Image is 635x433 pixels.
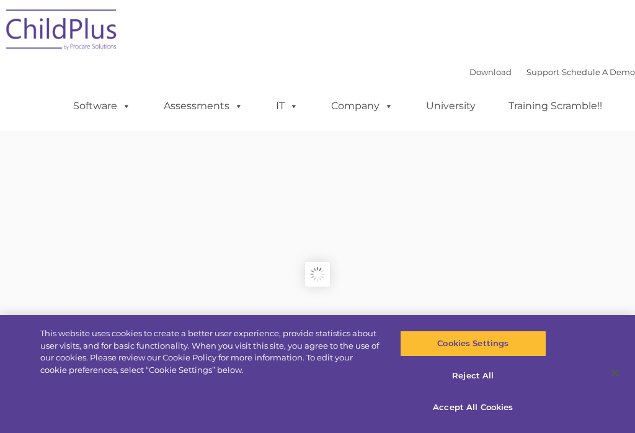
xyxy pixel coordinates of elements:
div: This website uses cookies to create a better user experience, provide statistics about user visit... [40,328,381,376]
font: | [469,67,635,77]
button: Close [602,359,629,386]
button: Accept All Cookies [400,395,546,421]
a: University [414,94,488,118]
a: IT [264,94,311,118]
a: Support [526,67,559,77]
button: Reject All [400,363,546,389]
a: Software [61,94,143,118]
a: Assessments [151,94,255,118]
a: Download [469,67,512,77]
a: Schedule A Demo [562,67,635,77]
a: Company [319,94,406,118]
a: Training Scramble!! [496,94,615,118]
button: Cookies Settings [400,331,546,357]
